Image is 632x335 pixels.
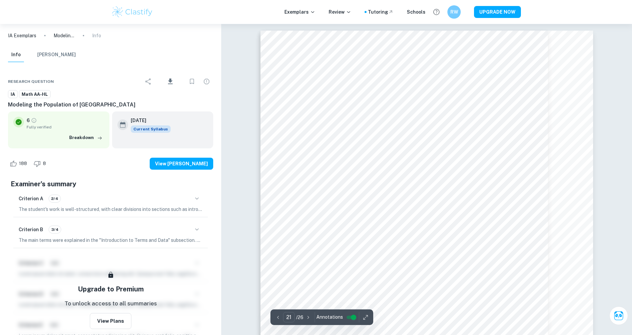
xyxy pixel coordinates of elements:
button: UPGRADE NOW [474,6,521,18]
h5: Upgrade to Premium [78,284,144,294]
span: Math AA-HL [19,91,50,98]
button: Breakdown [68,133,104,143]
p: Review [329,8,351,16]
p: Info [92,32,101,39]
p: To unlock access to all summaries [65,299,157,308]
h6: Criterion B [19,226,43,233]
p: The main terms were explained in the "Introduction to Terms and Data" subsection. All three model... [19,237,203,244]
span: 8 [39,160,50,167]
h6: Criterion A [19,195,43,202]
button: Info [8,48,24,62]
h6: [DATE] [131,117,165,124]
span: 2/4 [49,196,61,202]
button: Ask Clai [609,306,628,325]
div: Download [156,73,184,90]
div: Report issue [200,75,213,88]
div: Share [142,75,155,88]
button: Help and Feedback [431,6,442,18]
a: Schools [407,8,425,16]
a: Tutoring [368,8,394,16]
a: IA [8,90,18,98]
span: 3/4 [49,227,61,233]
h6: RW [450,8,458,16]
h5: Examiner's summary [11,179,211,189]
button: RW [447,5,461,19]
div: Like [8,158,31,169]
p: The student's work is well-structured, with clear divisions into sections such as introduction, b... [19,206,203,213]
span: IA [8,91,17,98]
button: [PERSON_NAME] [37,48,76,62]
button: View [PERSON_NAME] [150,158,213,170]
span: Annotations [316,314,343,321]
button: View Plans [90,313,131,329]
p: 6 [27,117,30,124]
div: Bookmark [185,75,199,88]
a: Math AA-HL [19,90,51,98]
p: Exemplars [284,8,315,16]
span: Fully verified [27,124,104,130]
p: / 26 [296,314,303,321]
span: Current Syllabus [131,125,171,133]
a: Grade fully verified [31,117,37,123]
div: This exemplar is based on the current syllabus. Feel free to refer to it for inspiration/ideas wh... [131,125,171,133]
h6: Modeling the Population of [GEOGRAPHIC_DATA] [8,101,213,109]
a: IA Exemplars [8,32,36,39]
span: 188 [15,160,31,167]
span: Research question [8,79,54,84]
img: Clastify logo [111,5,153,19]
div: Dislike [32,158,50,169]
p: Modeling the Population of [GEOGRAPHIC_DATA] [54,32,75,39]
